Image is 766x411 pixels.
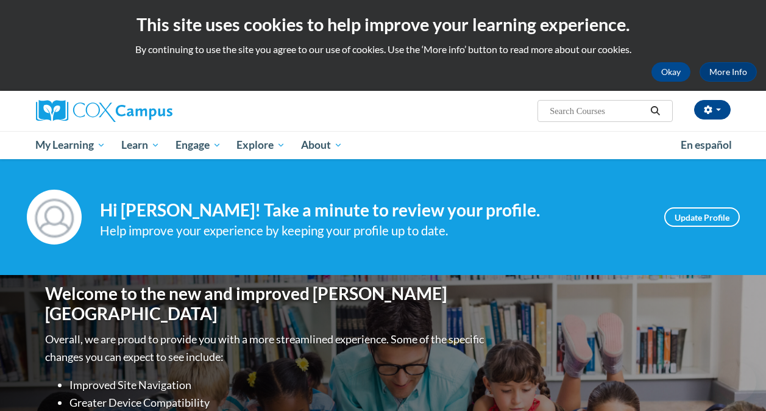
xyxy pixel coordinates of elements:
[700,62,757,82] a: More Info
[121,138,160,152] span: Learn
[113,131,168,159] a: Learn
[694,100,731,120] button: Account Settings
[27,131,740,159] div: Main menu
[36,100,172,122] img: Cox Campus
[100,200,646,221] h4: Hi [PERSON_NAME]! Take a minute to review your profile.
[301,138,342,152] span: About
[664,207,740,227] a: Update Profile
[9,43,757,56] p: By continuing to use the site you agree to our use of cookies. Use the ‘More info’ button to read...
[100,221,646,241] div: Help improve your experience by keeping your profile up to date.
[673,132,740,158] a: En español
[651,62,690,82] button: Okay
[35,138,105,152] span: My Learning
[168,131,229,159] a: Engage
[69,376,487,394] li: Improved Site Navigation
[681,138,732,151] span: En español
[293,131,350,159] a: About
[176,138,221,152] span: Engage
[548,104,646,118] input: Search Courses
[229,131,293,159] a: Explore
[36,100,255,122] a: Cox Campus
[9,12,757,37] h2: This site uses cookies to help improve your learning experience.
[646,104,664,118] button: Search
[27,190,82,245] img: Profile Image
[45,284,487,324] h1: Welcome to the new and improved [PERSON_NAME][GEOGRAPHIC_DATA]
[28,131,114,159] a: My Learning
[236,138,285,152] span: Explore
[717,362,756,401] iframe: Button to launch messaging window
[45,331,487,366] p: Overall, we are proud to provide you with a more streamlined experience. Some of the specific cha...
